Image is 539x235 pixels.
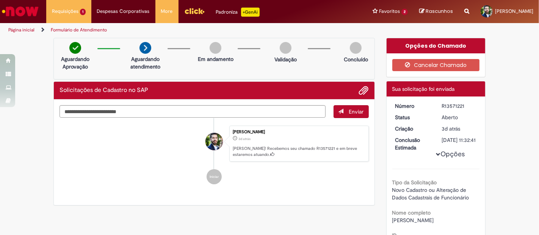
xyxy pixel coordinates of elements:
a: Formulário de Atendimento [51,27,107,33]
a: Página inicial [8,27,34,33]
img: arrow-next.png [139,42,151,54]
h2: Solicitações de Cadastro no SAP Histórico de tíquete [60,87,148,94]
time: 26/09/2025 15:32:36 [238,137,251,141]
span: [PERSON_NAME] [495,8,533,14]
button: Adicionar anexos [359,86,369,95]
img: img-circle-grey.png [210,42,221,54]
span: More [161,8,173,15]
dt: Criação [390,125,436,132]
span: 2 [401,9,408,15]
div: R13571221 [442,102,477,110]
time: 26/09/2025 15:32:36 [442,125,460,132]
span: Despesas Corporativas [97,8,150,15]
img: click_logo_yellow_360x200.png [184,5,205,17]
div: Aberto [442,114,477,121]
ul: Histórico de tíquete [60,118,369,192]
p: Aguardando Aprovação [57,55,94,70]
div: Padroniza [216,8,260,17]
span: 3d atrás [238,137,251,141]
b: Tipo da Solicitação [392,179,437,186]
dt: Status [390,114,436,121]
span: Novo Cadastro ou Alteração de Dados Cadastrais de Funcionário [392,187,469,201]
button: Enviar [334,105,369,118]
dt: Número [390,102,436,110]
ul: Trilhas de página [6,23,354,37]
span: 1 [80,9,86,15]
span: Sua solicitação foi enviada [392,86,455,92]
div: 26/09/2025 15:32:36 [442,125,477,132]
img: check-circle-green.png [69,42,81,54]
p: Concluído [344,56,368,63]
p: Aguardando atendimento [127,55,164,70]
div: [PERSON_NAME] [233,130,365,134]
button: Cancelar Chamado [392,59,480,71]
dt: Conclusão Estimada [390,136,436,151]
img: img-circle-grey.png [280,42,291,54]
span: Favoritos [379,8,400,15]
span: [PERSON_NAME] [392,217,434,224]
p: Validação [274,56,297,63]
span: Rascunhos [426,8,453,15]
a: Rascunhos [419,8,453,15]
div: [DATE] 11:32:41 [442,136,477,144]
span: Enviar [349,108,364,115]
span: 3d atrás [442,125,460,132]
p: Em andamento [198,55,233,63]
span: Requisições [52,8,78,15]
div: Gustavo Zerbetti [205,133,223,150]
p: [PERSON_NAME]! Recebemos seu chamado R13571221 e em breve estaremos atuando. [233,146,365,157]
p: +GenAi [241,8,260,17]
b: Nome completo [392,209,431,216]
div: Opções do Chamado [387,38,486,53]
textarea: Digite sua mensagem aqui... [60,105,326,118]
img: img-circle-grey.png [350,42,362,54]
img: ServiceNow [1,4,40,19]
li: Gustavo Zerbetti [60,126,369,162]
